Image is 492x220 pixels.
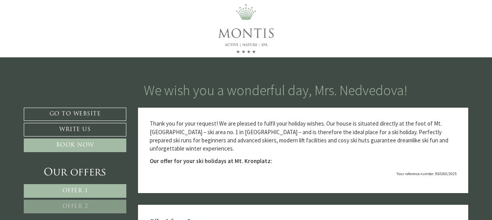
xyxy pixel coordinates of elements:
[24,108,126,121] a: Go to website
[62,188,88,194] span: Offer 1
[144,83,407,98] h1: We wish you a wonderful day, Mrs. Nedvedova!
[62,204,88,209] span: Offer 2
[150,119,457,153] p: Thank you for your request! We are pleased to fulfil your holiday wishes. Our house is situated d...
[24,138,126,152] a: Book now
[24,166,126,180] div: Our offers
[24,123,126,137] a: Write us
[396,171,457,176] span: Your reference number: R10260/2025
[150,157,272,165] strong: Our offer for your ski holidays at Mt. Kronplatz:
